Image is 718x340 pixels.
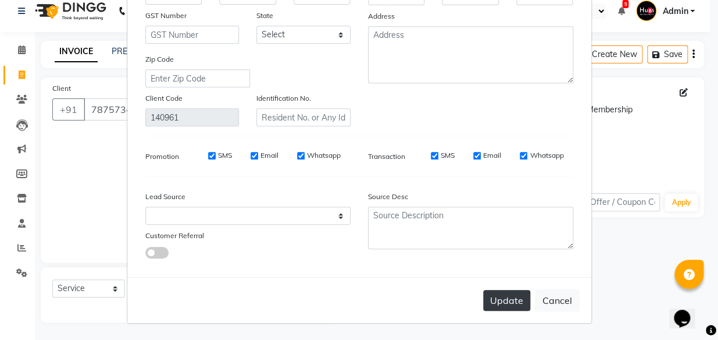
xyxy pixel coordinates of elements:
[256,10,273,21] label: State
[145,26,240,44] input: GST Number
[483,150,501,161] label: Email
[530,150,563,161] label: Whatsapp
[145,231,204,241] label: Customer Referral
[145,54,174,65] label: Zip Code
[260,150,278,161] label: Email
[368,11,395,22] label: Address
[145,69,250,87] input: Enter Zip Code
[145,10,187,21] label: GST Number
[145,93,183,104] label: Client Code
[145,192,185,202] label: Lead Source
[145,151,179,162] label: Promotion
[483,290,530,311] button: Update
[256,93,311,104] label: Identification No.
[256,108,351,126] input: Resident No. or Any Id
[535,289,580,311] button: Cancel
[307,150,341,161] label: Whatsapp
[368,192,408,202] label: Source Desc
[145,108,240,126] input: Client Code
[368,151,405,162] label: Transaction
[218,150,232,161] label: SMS
[441,150,455,161] label: SMS
[669,293,706,328] iframe: chat widget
